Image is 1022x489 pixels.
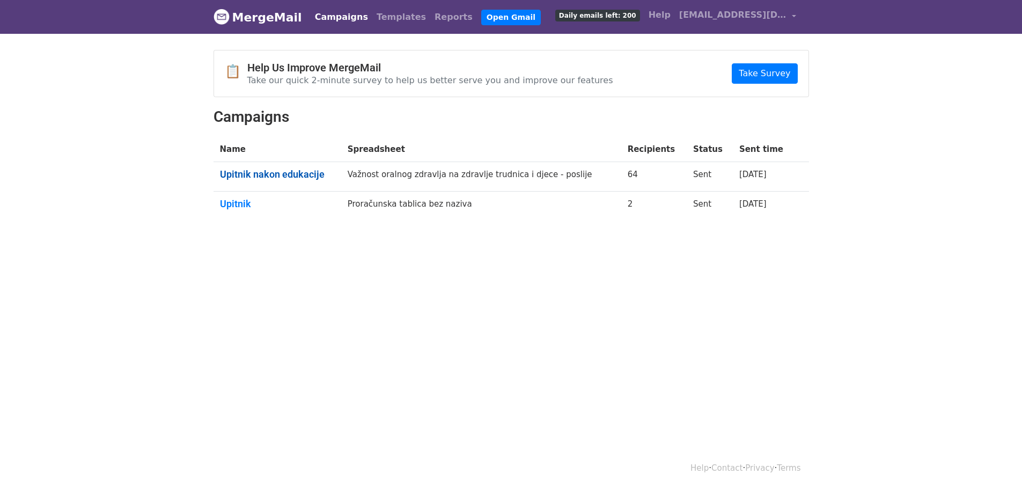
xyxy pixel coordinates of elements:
[341,162,621,192] td: Važnost oralnog zdravlja na zdravlje trudnica i djece - poslije
[621,162,687,192] td: 64
[430,6,477,28] a: Reports
[644,4,675,26] a: Help
[621,137,687,162] th: Recipients
[247,61,613,74] h4: Help Us Improve MergeMail
[968,437,1022,489] iframe: Chat Widget
[341,191,621,220] td: Proračunska tablica bez naziva
[214,108,809,126] h2: Campaigns
[621,191,687,220] td: 2
[220,169,335,180] a: Upitnik nakon edukacije
[220,198,335,210] a: Upitnik
[777,463,800,473] a: Terms
[372,6,430,28] a: Templates
[739,170,767,179] a: [DATE]
[732,63,797,84] a: Take Survey
[679,9,786,21] span: [EMAIL_ADDRESS][DOMAIN_NAME]
[481,10,541,25] a: Open Gmail
[687,191,733,220] td: Sent
[341,137,621,162] th: Spreadsheet
[968,437,1022,489] div: Widget razgovora
[214,9,230,25] img: MergeMail logo
[745,463,774,473] a: Privacy
[551,4,644,26] a: Daily emails left: 200
[690,463,709,473] a: Help
[214,6,302,28] a: MergeMail
[687,137,733,162] th: Status
[225,64,247,79] span: 📋
[311,6,372,28] a: Campaigns
[687,162,733,192] td: Sent
[739,199,767,209] a: [DATE]
[675,4,800,30] a: [EMAIL_ADDRESS][DOMAIN_NAME]
[247,75,613,86] p: Take our quick 2-minute survey to help us better serve you and improve our features
[711,463,742,473] a: Contact
[214,137,341,162] th: Name
[555,10,640,21] span: Daily emails left: 200
[733,137,795,162] th: Sent time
